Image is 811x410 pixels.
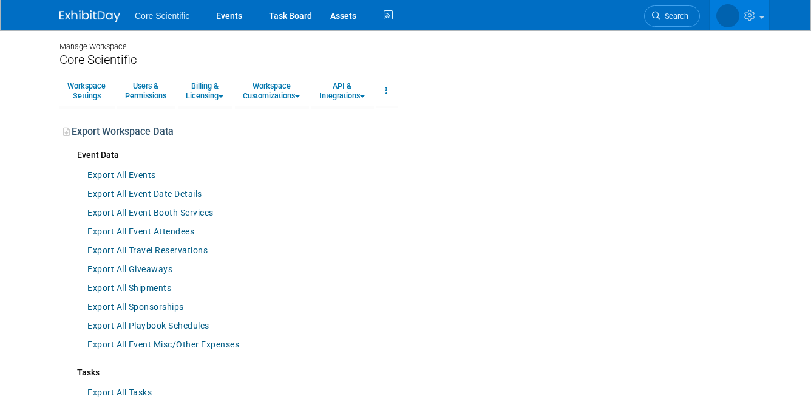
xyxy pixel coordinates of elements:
a: Export All Giveaways [81,260,178,279]
div: Event Data [72,143,748,166]
a: Export All Travel Reservations [81,241,214,260]
a: Export All Event Date Details [81,185,208,203]
a: Export All Tasks [81,383,158,402]
a: Export All Event Attendees [81,222,200,241]
a: Search [644,5,700,27]
div: Core Scientific [59,52,752,67]
a: WorkspaceSettings [59,76,114,106]
a: Export All Shipments [81,279,177,298]
a: Users &Permissions [117,76,174,106]
span: Search [660,12,688,21]
div: Manage Workspace [59,30,752,52]
a: WorkspaceCustomizations [235,76,308,106]
a: Export All Playbook Schedules [81,316,215,335]
a: Export All Event Misc/Other Expenses [81,335,245,354]
a: Export All Sponsorships [81,298,190,316]
a: Export All Event Booth Services [81,203,220,222]
div: Export Workspace Data [63,113,748,143]
a: Billing &Licensing [178,76,231,106]
a: Export All Events [81,166,162,185]
span: Core Scientific [135,11,189,21]
a: API &Integrations [311,76,373,106]
img: ExhibitDay [59,10,120,22]
img: Alissa Schlosser [716,4,739,27]
div: Tasks [72,354,748,383]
